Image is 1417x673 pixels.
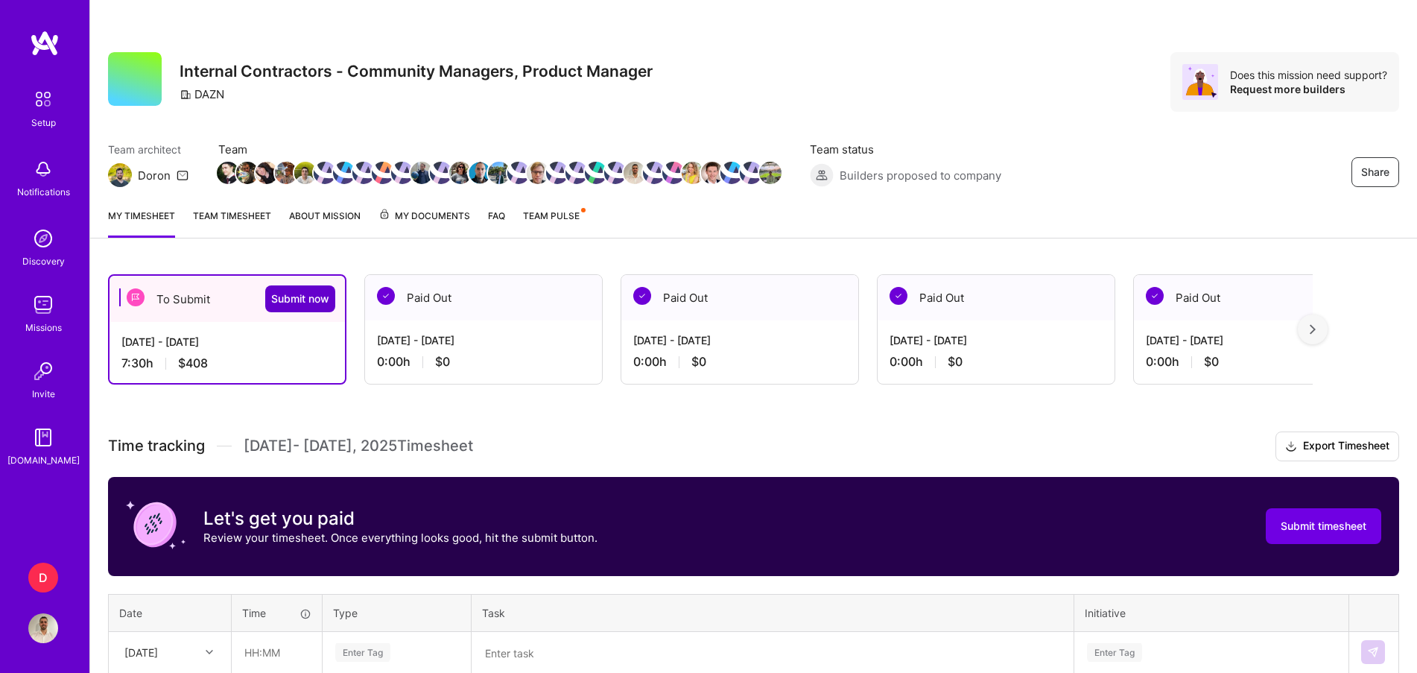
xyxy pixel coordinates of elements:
img: Team Member Avatar [430,162,452,184]
a: Team Member Avatar [509,160,528,186]
a: Team Pulse [523,208,584,238]
span: $0 [435,354,450,370]
img: Team Member Avatar [391,162,413,184]
button: Submit now [265,285,335,312]
i: icon Download [1285,439,1297,455]
p: Review your timesheet. Once everything looks good, hit the submit button. [203,530,597,546]
span: Share [1361,165,1389,180]
span: Submit timesheet [1281,519,1366,534]
span: Builders proposed to company [840,168,1001,183]
a: D [25,563,62,593]
div: [DATE] - [DATE] [890,332,1103,348]
a: FAQ [488,208,505,238]
span: Team Pulse [523,210,580,221]
img: Team Member Avatar [546,162,568,184]
a: Team Member Avatar [335,160,354,186]
img: Team Architect [108,163,132,187]
img: Builders proposed to company [810,163,834,187]
img: Team Member Avatar [217,162,239,184]
a: Team Member Avatar [567,160,586,186]
div: Paid Out [621,275,858,320]
div: 0:00 h [890,354,1103,370]
img: right [1310,324,1316,335]
a: Team Member Avatar [586,160,606,186]
img: Team Member Avatar [314,162,336,184]
span: $0 [691,354,706,370]
img: Team Member Avatar [469,162,491,184]
img: Team Member Avatar [410,162,433,184]
img: coin [126,495,186,554]
img: Team Member Avatar [372,162,394,184]
button: Export Timesheet [1275,432,1399,461]
div: [DATE] [124,645,158,660]
i: icon Mail [177,169,188,181]
div: Paid Out [878,275,1115,320]
a: Team Member Avatar [683,160,703,186]
a: User Avatar [25,613,62,643]
a: Team Member Avatar [276,160,296,186]
button: Submit timesheet [1266,508,1381,544]
img: Team Member Avatar [294,162,317,184]
div: Enter Tag [1087,641,1142,664]
img: Team Member Avatar [449,162,472,184]
img: Team Member Avatar [682,162,704,184]
a: Team Member Avatar [722,160,741,186]
a: Team Member Avatar [393,160,412,186]
img: Invite [28,356,58,386]
a: Team Member Avatar [451,160,470,186]
img: Team Member Avatar [352,162,375,184]
img: Paid Out [633,287,651,305]
img: setup [28,83,59,115]
img: User Avatar [28,613,58,643]
a: Team Member Avatar [664,160,683,186]
a: Team Member Avatar [703,160,722,186]
img: Team Member Avatar [565,162,588,184]
div: Discovery [22,253,65,269]
a: Team Member Avatar [548,160,567,186]
a: Team Member Avatar [644,160,664,186]
span: [DATE] - [DATE] , 2025 Timesheet [244,437,473,455]
img: Team Member Avatar [662,162,685,184]
img: To Submit [127,288,145,306]
i: icon Chevron [206,648,213,656]
div: Does this mission need support? [1230,68,1387,82]
img: Team Member Avatar [507,162,530,184]
img: Team Member Avatar [759,162,782,184]
div: 7:30 h [121,356,333,371]
a: About Mission [289,208,361,238]
span: Time tracking [108,437,205,455]
span: $0 [948,354,963,370]
img: discovery [28,224,58,253]
a: Team Member Avatar [761,160,780,186]
div: Notifications [17,184,70,200]
img: Team Member Avatar [333,162,355,184]
a: Team Member Avatar [431,160,451,186]
div: Paid Out [365,275,602,320]
div: Enter Tag [335,641,390,664]
h3: Let's get you paid [203,508,597,530]
img: Team Member Avatar [701,162,723,184]
img: Submit [1367,646,1379,658]
img: Team Member Avatar [740,162,762,184]
div: [DOMAIN_NAME] [7,452,80,468]
a: My Documents [378,208,470,238]
div: 0:00 h [377,354,590,370]
img: Team Member Avatar [527,162,549,184]
th: Type [323,594,472,631]
h3: Internal Contractors - Community Managers, Product Manager [180,62,653,80]
a: Team Member Avatar [470,160,489,186]
span: Team architect [108,142,188,157]
div: Doron [138,168,171,183]
img: Team Member Avatar [256,162,278,184]
div: To Submit [110,276,345,322]
img: Team Member Avatar [585,162,607,184]
div: Time [242,605,311,621]
img: Paid Out [890,287,907,305]
div: Initiative [1085,605,1338,621]
div: 0:00 h [633,354,846,370]
input: HH:MM [232,633,321,672]
a: Team Member Avatar [315,160,335,186]
a: Team Member Avatar [373,160,393,186]
div: [DATE] - [DATE] [121,334,333,350]
th: Date [109,594,232,631]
